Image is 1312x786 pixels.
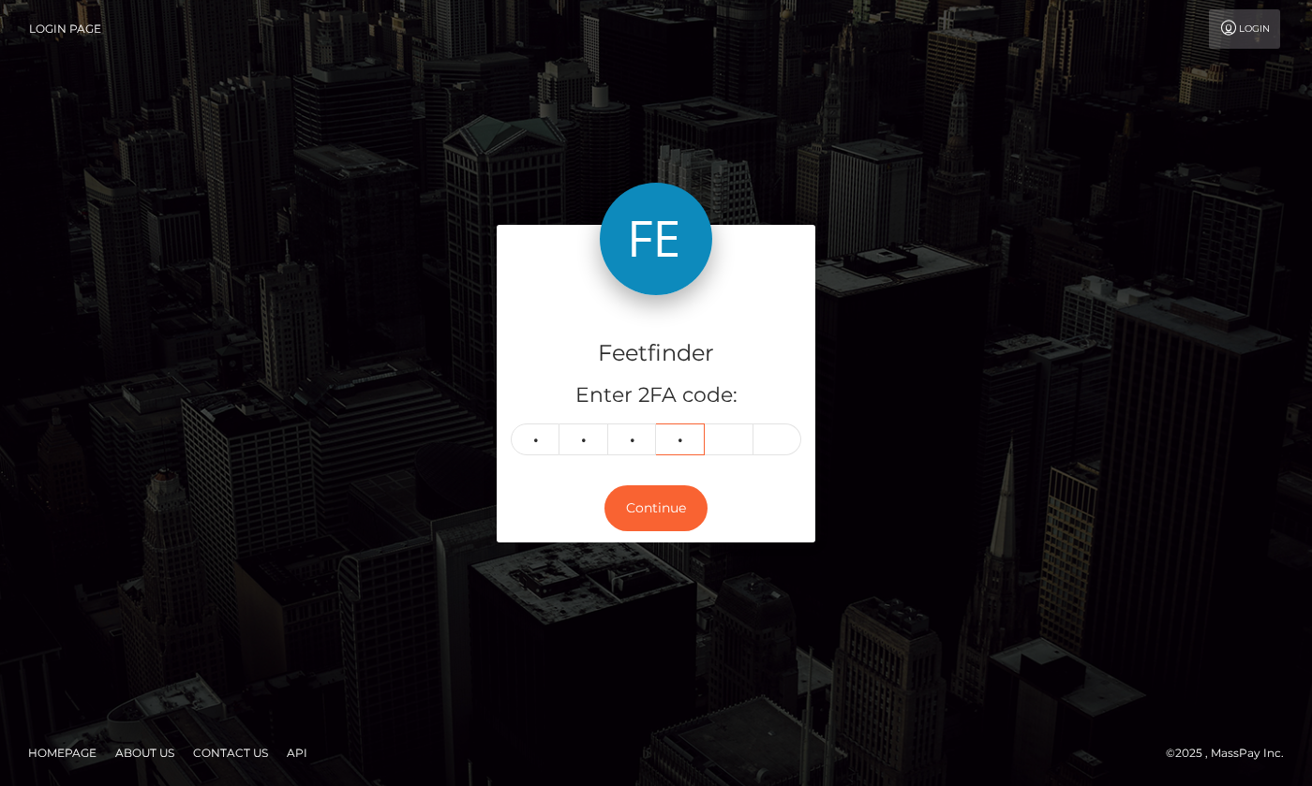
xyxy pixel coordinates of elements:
h5: Enter 2FA code: [511,381,801,410]
div: © 2025 , MassPay Inc. [1166,743,1298,764]
h4: Feetfinder [511,337,801,370]
a: API [279,738,315,767]
a: Contact Us [186,738,276,767]
a: About Us [108,738,182,767]
button: Continue [604,485,708,531]
a: Homepage [21,738,104,767]
img: Feetfinder [600,183,712,295]
a: Login [1209,9,1280,49]
a: Login Page [29,9,101,49]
